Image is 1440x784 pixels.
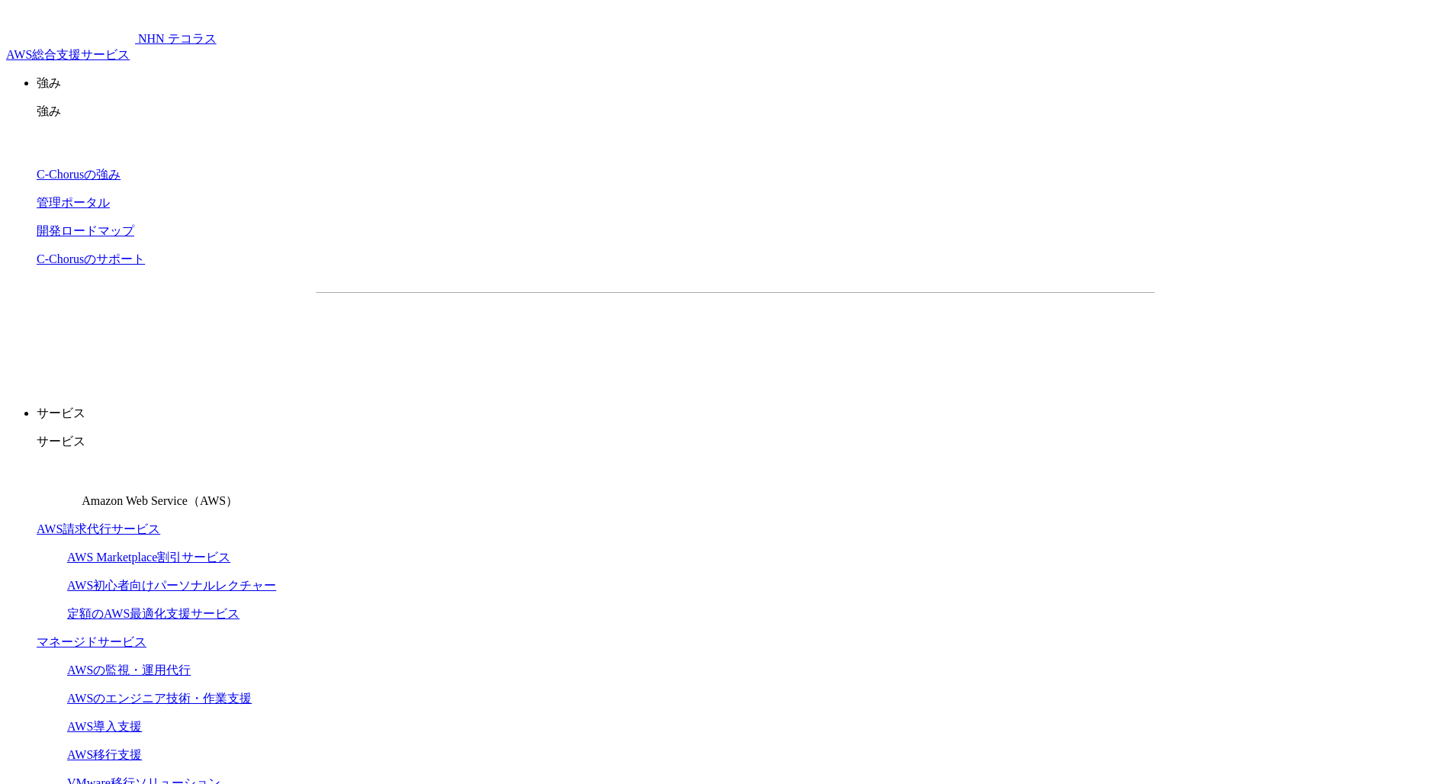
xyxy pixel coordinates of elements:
p: サービス [37,406,1434,422]
a: AWS移行支援 [67,748,142,761]
img: AWS総合支援サービス C-Chorus [6,6,135,43]
span: Amazon Web Service（AWS） [82,494,238,507]
a: AWS Marketplace割引サービス [67,551,230,564]
p: サービス [37,434,1434,450]
a: 開発ロードマップ [37,224,134,237]
a: 管理ポータル [37,196,110,209]
a: AWS初心者向けパーソナルレクチャー [67,579,276,592]
p: 強み [37,76,1434,92]
a: AWSの監視・運用代行 [67,664,191,676]
img: Amazon Web Service（AWS） [37,462,79,505]
a: 資料を請求する [482,317,728,355]
a: C-Chorusのサポート [37,252,145,265]
p: 強み [37,104,1434,120]
a: マネージドサービス [37,635,146,648]
a: 定額のAWS最適化支援サービス [67,607,239,620]
a: まずは相談する [743,317,988,355]
a: AWSのエンジニア技術・作業支援 [67,692,252,705]
a: AWS導入支援 [67,720,142,733]
a: AWS請求代行サービス [37,522,160,535]
a: C-Chorusの強み [37,168,121,181]
a: AWS総合支援サービス C-Chorus NHN テコラスAWS総合支援サービス [6,32,217,61]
